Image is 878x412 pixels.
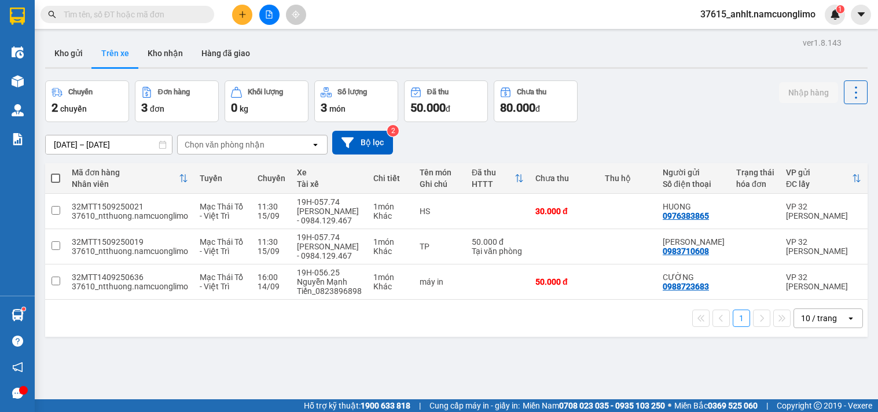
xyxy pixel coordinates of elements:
img: logo-vxr [10,8,25,25]
button: Số lượng3món [314,80,398,122]
div: VP 32 [PERSON_NAME] [786,202,861,220]
button: plus [232,5,252,25]
strong: 0369 525 060 [708,401,758,410]
button: Đơn hàng3đơn [135,80,219,122]
img: warehouse-icon [12,309,24,321]
div: 14/09 [258,282,285,291]
div: Mã đơn hàng [72,168,179,177]
div: 0983710608 [663,247,709,256]
div: 1 món [373,273,408,282]
div: 50.000 đ [472,237,524,247]
div: 11:30 [258,237,285,247]
div: Xe [297,168,362,177]
div: hóa đơn [736,179,774,189]
sup: 2 [387,125,399,137]
span: question-circle [12,336,23,347]
span: ⚪️ [668,403,671,408]
div: HTTT [472,179,515,189]
div: 32MTT1509250019 [72,237,188,247]
div: Chuyến [258,174,285,183]
div: Khác [373,211,408,220]
span: 1 [838,5,842,13]
div: 32MTT1409250636 [72,273,188,282]
span: đ [446,104,450,113]
div: Nguyễn Mạnh Tiến_0823896898 [297,277,362,296]
span: Miền Nam [523,399,665,412]
span: Miền Bắc [674,399,758,412]
div: Chuyến [68,88,93,96]
button: Kho nhận [138,39,192,67]
div: HS [420,207,460,216]
div: 37610_ntthuong.namcuonglimo [72,247,188,256]
img: solution-icon [12,133,24,145]
sup: 1 [836,5,844,13]
span: món [329,104,346,113]
svg: open [311,140,320,149]
span: Mạc Thái Tổ - Việt Trì [200,273,243,291]
div: 11:30 [258,202,285,211]
div: Người gửi [663,168,725,177]
div: Đã thu [472,168,515,177]
div: ver 1.8.143 [803,36,842,49]
div: 19H-057.74 [297,197,362,207]
div: 37610_ntthuong.namcuonglimo [72,211,188,220]
span: | [419,399,421,412]
div: Trạng thái [736,168,774,177]
span: Hỗ trợ kỹ thuật: [304,399,410,412]
span: 50.000 [410,101,446,115]
div: 15/09 [258,211,285,220]
button: Khối lượng0kg [225,80,308,122]
div: 50.000 đ [535,277,593,286]
button: Bộ lọc [332,131,393,154]
span: 37615_anhlt.namcuonglimo [691,7,825,21]
div: [PERSON_NAME] - 0984.129.467 [297,242,362,260]
strong: 0708 023 035 - 0935 103 250 [559,401,665,410]
span: chuyến [60,104,87,113]
span: search [48,10,56,19]
img: warehouse-icon [12,104,24,116]
span: Mạc Thái Tổ - Việt Trì [200,237,243,256]
span: đơn [150,104,164,113]
div: Chọn văn phòng nhận [185,139,264,150]
img: icon-new-feature [830,9,840,20]
button: caret-down [851,5,871,25]
div: HUONG [663,202,725,211]
button: Đã thu50.000đ [404,80,488,122]
div: Tên món [420,168,460,177]
div: HOÀNG HẢI [663,237,725,247]
span: 0 [231,101,237,115]
div: 32MTT1509250021 [72,202,188,211]
span: kg [240,104,248,113]
span: message [12,388,23,399]
span: 80.000 [500,101,535,115]
button: file-add [259,5,280,25]
input: Select a date range. [46,135,172,154]
div: 19H-057.74 [297,233,362,242]
div: Tài xế [297,179,362,189]
button: aim [286,5,306,25]
span: 2 [52,101,58,115]
div: 0988723683 [663,282,709,291]
th: Toggle SortBy [66,163,194,194]
button: 1 [733,310,750,327]
th: Toggle SortBy [780,163,867,194]
div: 19H-056.25 [297,268,362,277]
div: 15/09 [258,247,285,256]
div: máy in [420,277,460,286]
button: Trên xe [92,39,138,67]
span: Cung cấp máy in - giấy in: [429,399,520,412]
div: CƯỜNG [663,273,725,282]
div: Tại văn phòng [472,247,524,256]
div: Số điện thoại [663,179,725,189]
div: Khác [373,282,408,291]
button: Nhập hàng [779,82,838,103]
span: plus [238,10,247,19]
img: warehouse-icon [12,75,24,87]
span: caret-down [856,9,866,20]
button: Hàng đã giao [192,39,259,67]
span: notification [12,362,23,373]
img: warehouse-icon [12,46,24,58]
button: Chuyến2chuyến [45,80,129,122]
div: ĐC lấy [786,179,852,189]
div: Ghi chú [420,179,460,189]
